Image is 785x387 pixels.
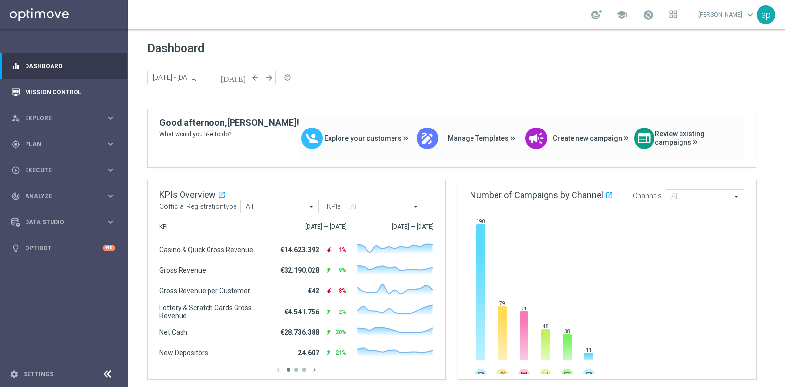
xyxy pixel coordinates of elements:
button: person_search Explore keyboard_arrow_right [11,114,116,122]
i: keyboard_arrow_right [106,217,115,227]
div: sp [757,5,775,24]
span: Execute [25,167,106,173]
i: person_search [11,114,20,123]
span: Data Studio [25,219,106,225]
span: keyboard_arrow_down [745,9,756,20]
i: settings [10,370,19,379]
i: keyboard_arrow_right [106,113,115,123]
div: +10 [103,245,115,251]
i: keyboard_arrow_right [106,191,115,201]
div: Mission Control [11,79,115,105]
i: gps_fixed [11,140,20,149]
a: Mission Control [25,79,115,105]
i: play_circle_outline [11,166,20,175]
span: Plan [25,141,106,147]
div: Optibot [11,235,115,261]
div: Explore [11,114,106,123]
div: Data Studio [11,218,106,227]
a: Settings [24,371,53,377]
button: play_circle_outline Execute keyboard_arrow_right [11,166,116,174]
a: Dashboard [25,53,115,79]
a: Optibot [25,235,103,261]
div: Analyze [11,192,106,201]
div: Execute [11,166,106,175]
span: Explore [25,115,106,121]
span: Analyze [25,193,106,199]
i: lightbulb [11,244,20,253]
button: Data Studio keyboard_arrow_right [11,218,116,226]
span: school [616,9,627,20]
button: gps_fixed Plan keyboard_arrow_right [11,140,116,148]
i: equalizer [11,62,20,71]
i: track_changes [11,192,20,201]
button: lightbulb Optibot +10 [11,244,116,252]
button: Mission Control [11,88,116,96]
i: keyboard_arrow_right [106,139,115,149]
div: Dashboard [11,53,115,79]
div: Plan [11,140,106,149]
i: keyboard_arrow_right [106,165,115,175]
button: equalizer Dashboard [11,62,116,70]
a: [PERSON_NAME]keyboard_arrow_down [697,7,757,22]
button: track_changes Analyze keyboard_arrow_right [11,192,116,200]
